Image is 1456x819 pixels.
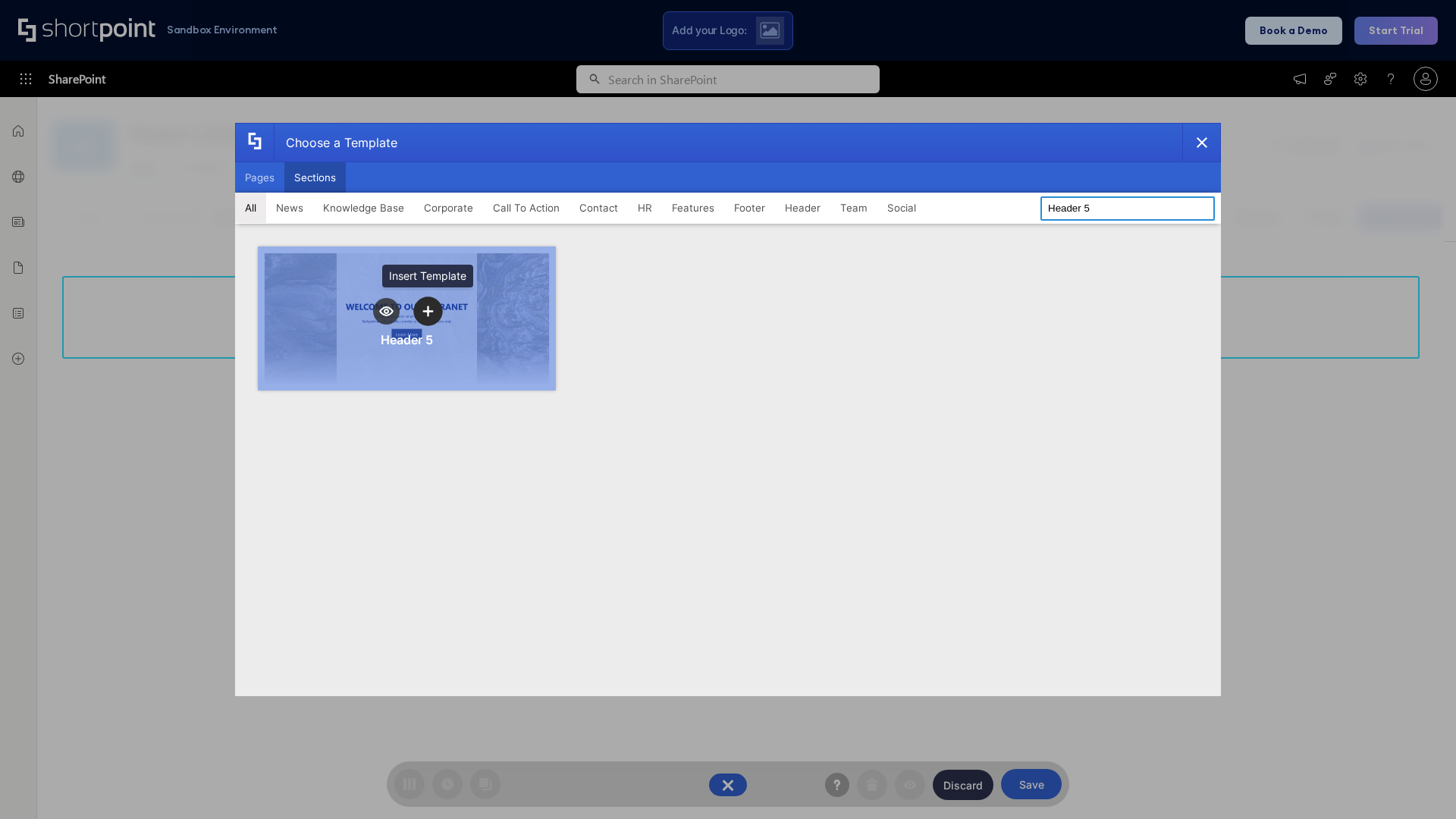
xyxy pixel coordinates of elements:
[235,162,284,193] button: Pages
[414,193,483,223] button: Corporate
[662,193,724,223] button: Features
[235,123,1221,696] div: template selector
[381,332,433,347] div: Header 5
[628,193,662,223] button: HR
[724,193,775,223] button: Footer
[274,124,397,162] div: Choose a Template
[313,193,414,223] button: Knowledge Base
[775,193,830,223] button: Header
[1040,196,1215,221] input: Search
[570,193,628,223] button: Contact
[483,193,570,223] button: Call To Action
[266,193,313,223] button: News
[284,162,346,193] button: Sections
[877,193,926,223] button: Social
[830,193,877,223] button: Team
[1183,643,1456,819] iframe: Chat Widget
[235,193,266,223] button: All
